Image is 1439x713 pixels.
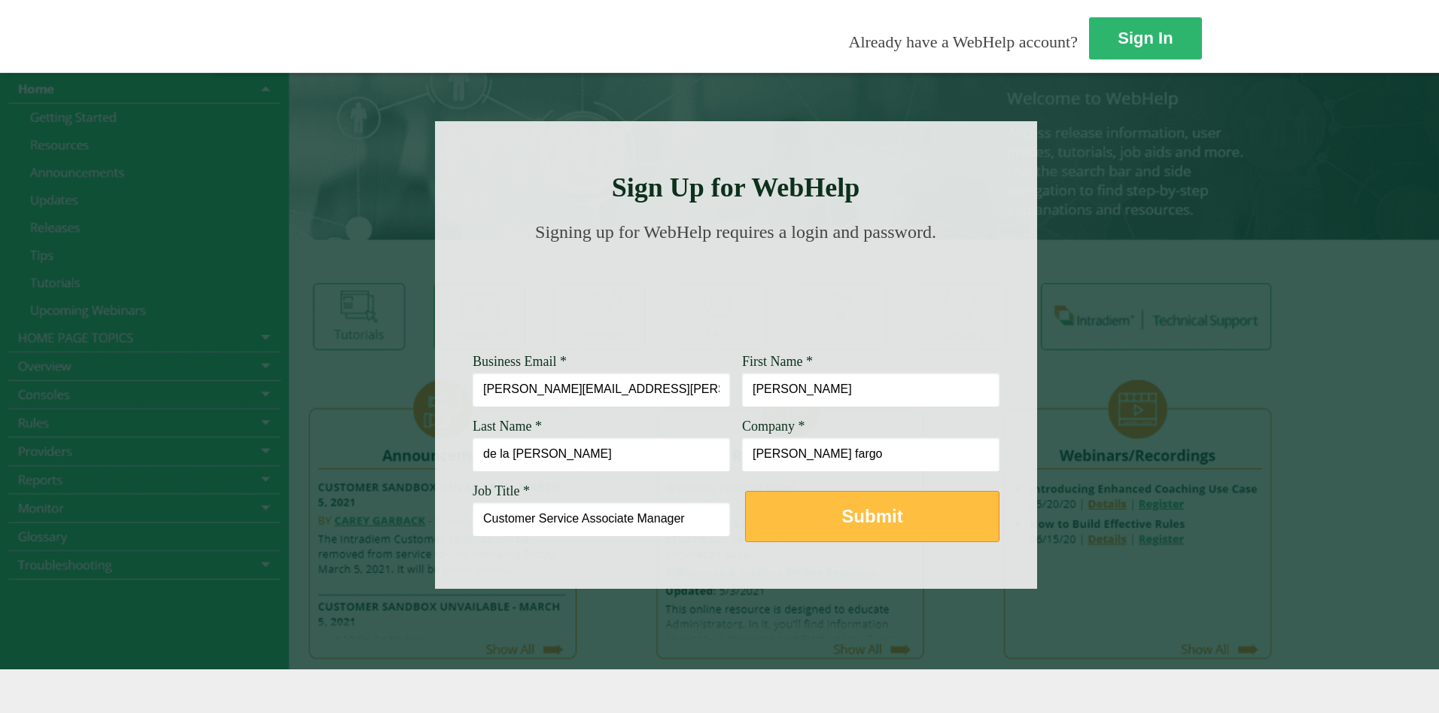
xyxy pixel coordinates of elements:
[849,32,1078,51] span: Already have a WebHelp account?
[473,354,567,369] span: Business Email *
[473,419,542,434] span: Last Name *
[742,354,813,369] span: First Name *
[1118,29,1173,47] strong: Sign In
[1089,17,1202,59] a: Sign In
[841,506,902,526] strong: Submit
[482,257,990,333] img: Need Credentials? Sign up below. Have Credentials? Use the sign-in button.
[473,483,530,498] span: Job Title *
[612,172,860,203] strong: Sign Up for WebHelp
[742,419,805,434] span: Company *
[745,491,999,542] button: Submit
[535,222,936,242] span: Signing up for WebHelp requires a login and password.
